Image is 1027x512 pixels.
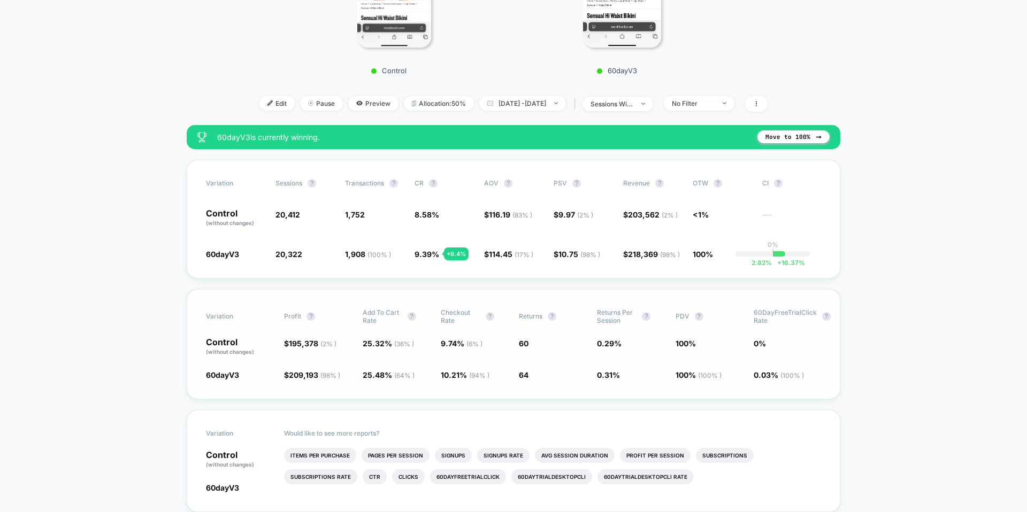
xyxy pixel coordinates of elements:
[762,179,821,188] span: CI
[206,429,265,437] span: Variation
[754,370,804,379] span: 0.03 %
[404,96,474,111] span: Allocation: 50%
[676,312,689,320] span: PDV
[320,340,336,348] span: ( 2 % )
[774,179,783,188] button: ?
[623,179,650,187] span: Revenue
[772,259,805,267] span: 16.37 %
[345,210,365,219] span: 1,752
[206,179,265,188] span: Variation
[512,211,532,219] span: ( 83 % )
[206,461,254,468] span: (without changes)
[519,312,542,320] span: Returns
[308,179,316,188] button: ?
[363,308,402,324] span: Add To Cart Rate
[394,371,415,379] span: ( 64 % )
[308,100,313,106] img: end
[822,312,831,321] button: ?
[623,210,678,219] span: $
[275,210,300,219] span: 20,412
[284,370,340,379] span: $
[363,469,387,484] li: Ctr
[412,100,416,106] img: rebalance
[469,371,489,379] span: ( 94 % )
[597,469,694,484] li: 60DayTrialDesktopCli rate
[348,96,398,111] span: Preview
[623,250,680,259] span: $
[572,179,581,188] button: ?
[430,469,506,484] li: 60DayFreeTrialClick
[392,469,425,484] li: Clicks
[275,179,302,187] span: Sessions
[693,210,709,219] span: <1%
[676,370,722,379] span: 100 %
[580,251,600,259] span: ( 98 % )
[441,339,482,348] span: 9.74 %
[284,312,301,320] span: Profit
[660,251,680,259] span: ( 98 % )
[642,312,650,321] button: ?
[206,220,254,226] span: (without changes)
[628,210,678,219] span: 203,562
[693,250,713,259] span: 100%
[362,448,430,463] li: Pages Per Session
[306,312,315,321] button: ?
[693,179,752,188] span: OTW
[672,99,715,107] div: No Filter
[206,338,273,356] p: Control
[206,209,265,227] p: Control
[554,250,600,259] span: $
[320,371,340,379] span: ( 98 % )
[577,211,593,219] span: ( 2 % )
[275,250,302,259] span: 20,322
[554,210,593,219] span: $
[435,448,472,463] li: Signups
[523,66,710,75] p: 60dayV3
[289,370,340,379] span: 209,193
[641,103,645,105] img: end
[662,211,678,219] span: ( 2 % )
[515,251,533,259] span: ( 17 % )
[259,96,295,111] span: Edit
[772,249,774,257] p: |
[295,66,482,75] p: Control
[284,448,356,463] li: Items Per Purchase
[519,370,528,379] span: 64
[217,133,747,142] span: 60dayV3 is currently winning.
[429,179,438,188] button: ?
[389,179,398,188] button: ?
[367,251,391,259] span: ( 100 % )
[197,132,206,142] img: success_star
[206,370,239,379] span: 60dayV3
[206,483,239,492] span: 60dayV3
[655,179,664,188] button: ?
[714,179,722,188] button: ?
[695,312,703,321] button: ?
[408,312,416,321] button: ?
[591,100,633,108] div: sessions with impression
[484,179,499,187] span: AOV
[548,312,556,321] button: ?
[479,96,566,111] span: [DATE] - [DATE]
[535,448,615,463] li: Avg Session Duration
[489,250,533,259] span: 114.45
[754,339,766,348] span: 0 %
[345,250,391,259] span: 1,908
[754,308,817,324] span: 60DayFreeTrialClick rate
[484,250,533,259] span: $
[206,451,273,469] p: Control
[554,102,558,104] img: end
[780,371,804,379] span: ( 100 % )
[558,250,600,259] span: 10.75
[267,100,273,106] img: edit
[441,370,489,379] span: 10.21 %
[511,469,592,484] li: 60DayTrialDesktopCli
[489,210,532,219] span: 116.19
[620,448,691,463] li: Profit Per Session
[394,340,414,348] span: ( 36 % )
[466,340,482,348] span: ( 6 % )
[363,370,415,379] span: 25.48 %
[676,339,696,348] span: 100 %
[444,247,469,260] div: + 9.4 %
[597,370,620,379] span: 0.31 %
